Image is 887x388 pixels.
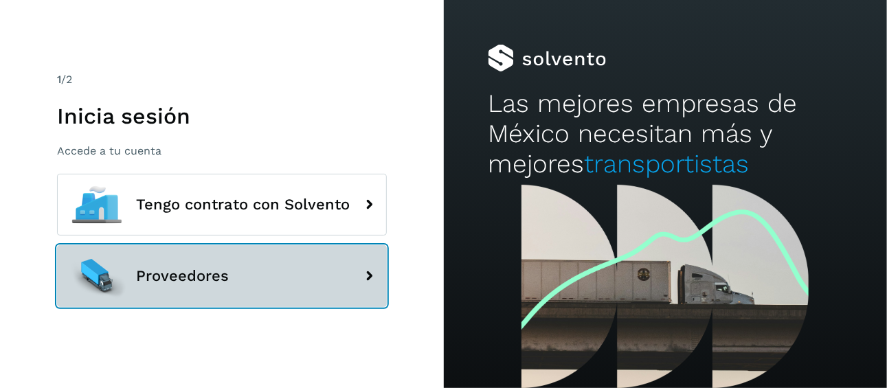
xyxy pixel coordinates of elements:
[136,196,350,213] span: Tengo contrato con Solvento
[57,174,387,236] button: Tengo contrato con Solvento
[57,144,387,157] p: Accede a tu cuenta
[57,73,61,86] span: 1
[136,268,229,284] span: Proveedores
[57,103,387,129] h1: Inicia sesión
[57,71,387,88] div: /2
[488,89,842,180] h2: Las mejores empresas de México necesitan más y mejores
[584,149,749,179] span: transportistas
[57,245,387,307] button: Proveedores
